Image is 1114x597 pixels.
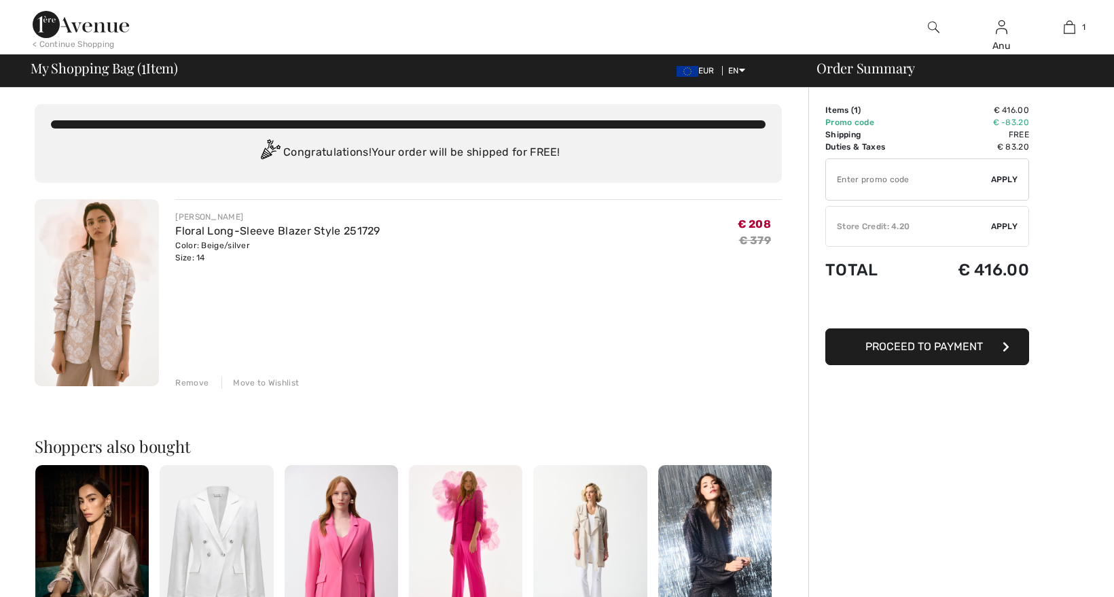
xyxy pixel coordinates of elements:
[826,220,991,233] div: Store Credit: 4.20
[256,139,283,167] img: Congratulation2.svg
[825,129,918,141] td: Shipping
[996,20,1007,33] a: Sign In
[991,173,1018,186] span: Apply
[996,19,1007,35] img: My Info
[800,61,1106,75] div: Order Summary
[141,58,146,75] span: 1
[738,218,772,231] span: € 208
[918,104,1029,116] td: € 416.00
[854,105,858,115] span: 1
[677,66,698,77] img: Euro
[825,328,1029,365] button: Proceed to Payment
[175,224,380,237] a: Floral Long-Sleeve Blazer Style 251729
[825,293,1029,324] iframe: PayPal
[1036,19,1102,35] a: 1
[826,159,991,200] input: Promo code
[991,220,1018,233] span: Apply
[825,141,918,153] td: Duties & Taxes
[728,66,745,75] span: EN
[175,211,380,223] div: [PERSON_NAME]
[918,141,1029,153] td: € 83.20
[918,116,1029,129] td: € -83.20
[677,66,720,75] span: EUR
[1082,21,1085,33] span: 1
[35,199,159,386] img: Floral Long-Sleeve Blazer Style 251729
[918,129,1029,141] td: Free
[35,438,782,454] h2: Shoppers also bought
[825,104,918,116] td: Items ( )
[175,377,209,389] div: Remove
[31,61,178,75] span: My Shopping Bag ( Item)
[51,139,766,167] div: Congratulations! Your order will be shipped for FREE!
[221,377,299,389] div: Move to Wishlist
[928,19,939,35] img: search the website
[918,247,1029,293] td: € 416.00
[865,340,983,353] span: Proceed to Payment
[825,116,918,129] td: Promo code
[968,39,1035,53] div: Anu
[33,38,115,50] div: < Continue Shopping
[33,11,129,38] img: 1ère Avenue
[739,234,772,247] s: € 379
[175,239,380,264] div: Color: Beige/silver Size: 14
[1064,19,1075,35] img: My Bag
[825,247,918,293] td: Total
